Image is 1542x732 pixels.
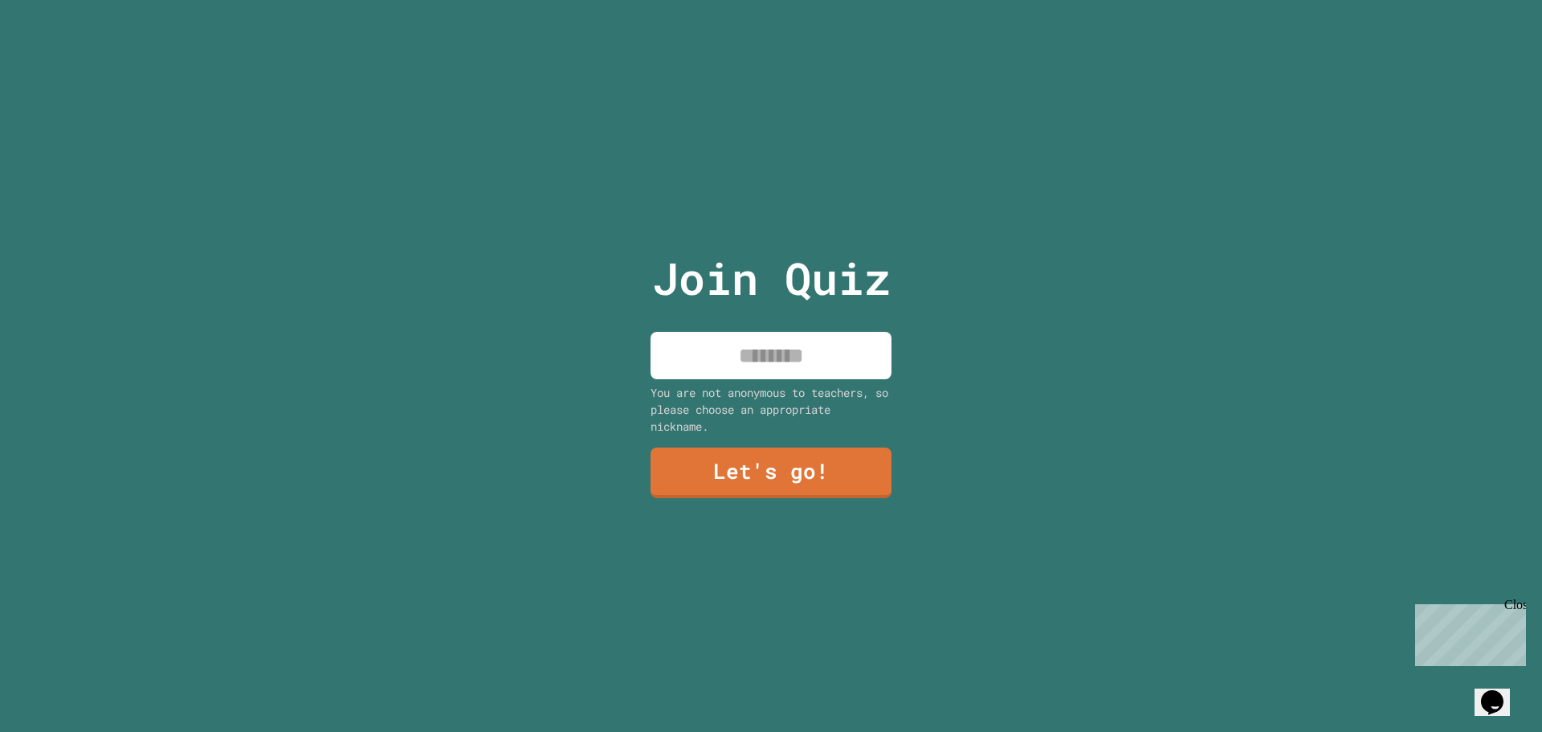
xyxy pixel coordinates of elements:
[652,245,891,312] p: Join Quiz
[1475,668,1526,716] iframe: chat widget
[651,384,891,435] div: You are not anonymous to teachers, so please choose an appropriate nickname.
[651,448,891,498] a: Let's go!
[1409,598,1526,666] iframe: chat widget
[6,6,111,102] div: Chat with us now!Close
